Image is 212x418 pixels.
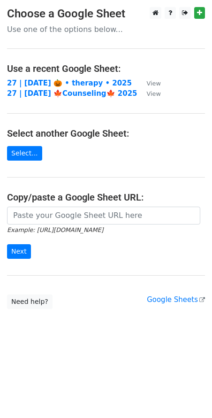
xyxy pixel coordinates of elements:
small: View [147,90,161,97]
a: 27 | [DATE] 🎃 • therapy • 2025 [7,79,132,87]
input: Paste your Google Sheet URL here [7,207,200,224]
small: View [147,80,161,87]
a: 27 | [DATE] 🍁Counseling🍁 2025 [7,89,137,98]
h4: Select another Google Sheet: [7,128,205,139]
h3: Choose a Google Sheet [7,7,205,21]
a: Need help? [7,294,53,309]
h4: Copy/paste a Google Sheet URL: [7,192,205,203]
h4: Use a recent Google Sheet: [7,63,205,74]
input: Next [7,244,31,259]
a: Google Sheets [147,295,205,304]
small: Example: [URL][DOMAIN_NAME] [7,226,103,233]
a: View [137,79,161,87]
a: View [137,89,161,98]
a: Select... [7,146,42,161]
p: Use one of the options below... [7,24,205,34]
